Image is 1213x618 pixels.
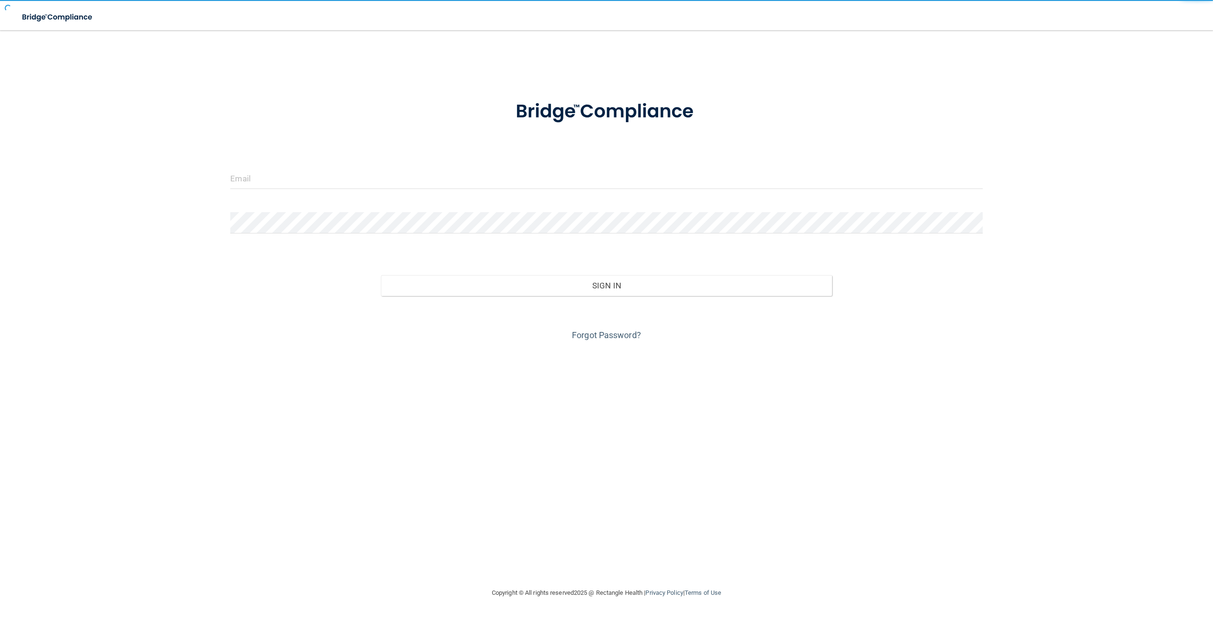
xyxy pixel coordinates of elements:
[645,589,683,596] a: Privacy Policy
[572,330,641,340] a: Forgot Password?
[381,275,832,296] button: Sign In
[434,578,779,608] div: Copyright © All rights reserved 2025 @ Rectangle Health | |
[685,589,721,596] a: Terms of Use
[230,168,982,189] input: Email
[496,87,717,136] img: bridge_compliance_login_screen.278c3ca4.svg
[14,8,101,27] img: bridge_compliance_login_screen.278c3ca4.svg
